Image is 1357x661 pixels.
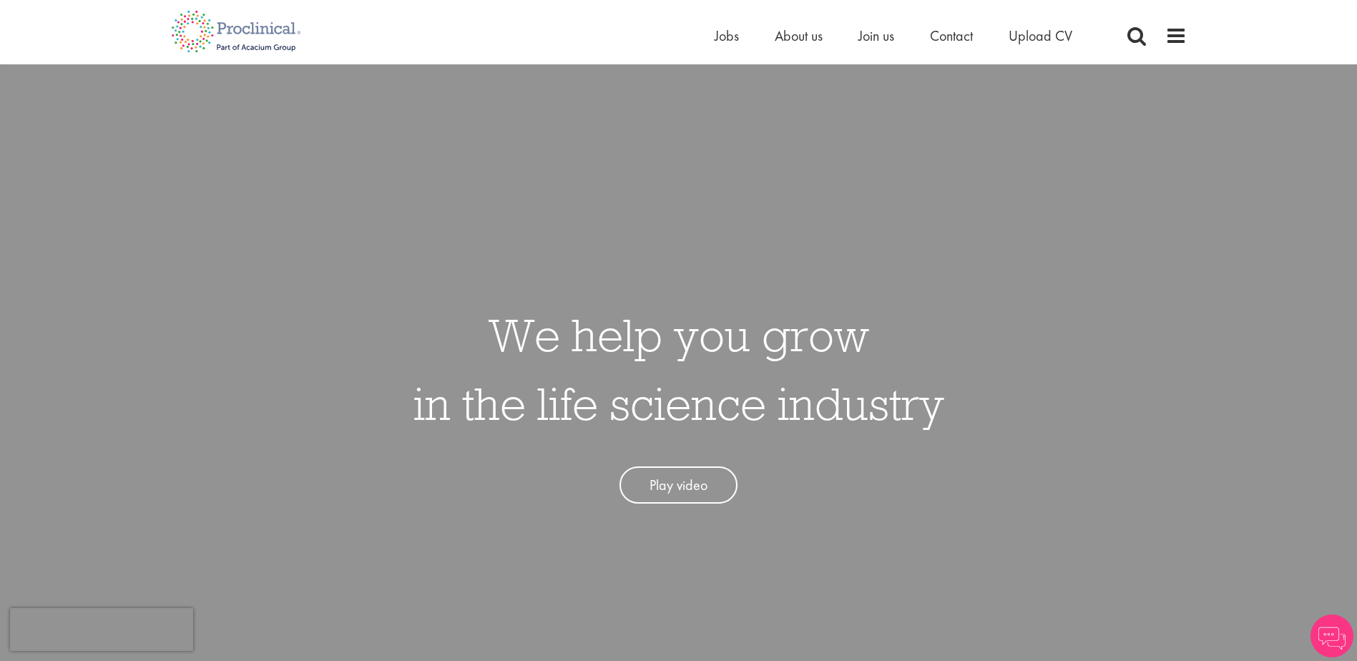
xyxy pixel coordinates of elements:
a: Jobs [715,26,739,45]
a: Upload CV [1009,26,1072,45]
img: Chatbot [1311,615,1353,657]
a: About us [775,26,823,45]
a: Play video [619,466,738,504]
h1: We help you grow in the life science industry [413,300,944,438]
a: Join us [858,26,894,45]
a: Contact [930,26,973,45]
